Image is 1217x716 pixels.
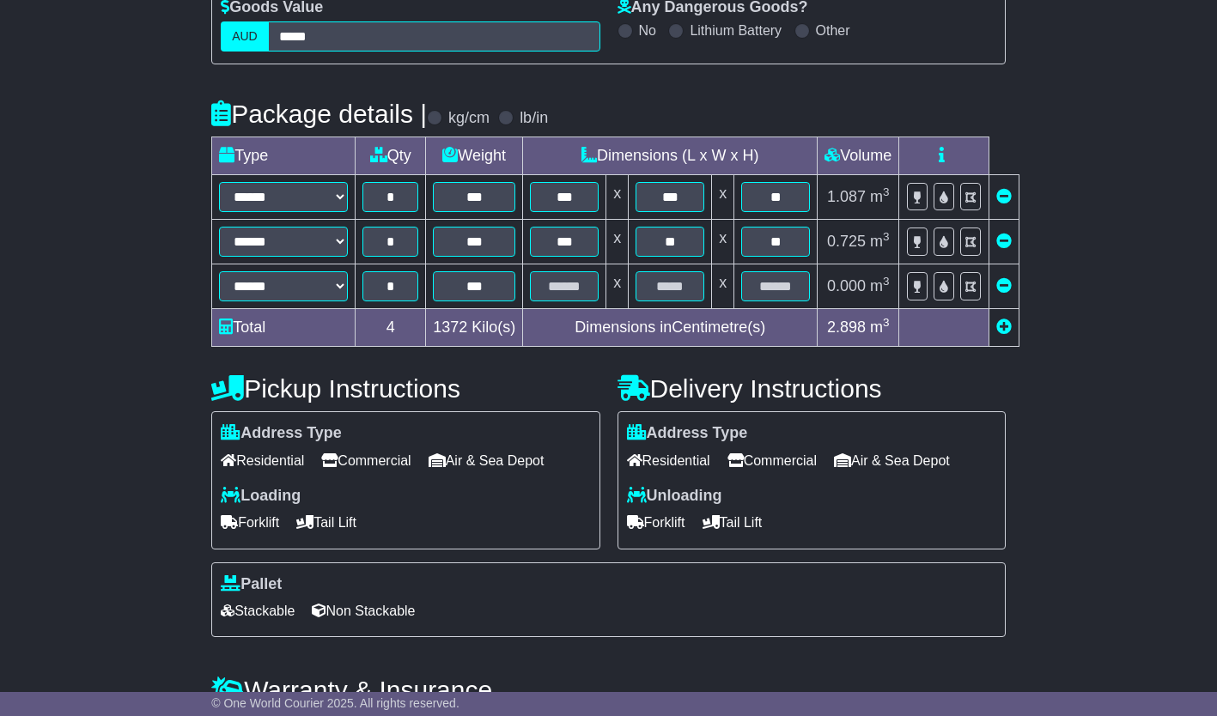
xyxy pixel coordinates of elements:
label: Unloading [627,487,722,506]
sup: 3 [883,185,890,198]
h4: Package details | [211,100,427,128]
sup: 3 [883,275,890,288]
span: Commercial [321,447,411,474]
td: 4 [356,309,426,347]
td: x [606,175,629,220]
label: Loading [221,487,301,506]
span: Tail Lift [703,509,763,536]
span: Residential [627,447,710,474]
h4: Warranty & Insurance [211,676,1006,704]
label: Other [816,22,850,39]
span: m [870,188,890,205]
h4: Pickup Instructions [211,374,599,403]
span: Stackable [221,598,295,624]
label: lb/in [520,109,548,128]
label: Address Type [221,424,342,443]
label: No [639,22,656,39]
a: Remove this item [996,233,1012,250]
span: 1.087 [827,188,866,205]
span: Forklift [627,509,685,536]
span: m [870,233,890,250]
span: 0.725 [827,233,866,250]
span: 0.000 [827,277,866,294]
td: Volume [818,137,899,175]
td: Dimensions (L x W x H) [523,137,818,175]
span: Forklift [221,509,279,536]
a: Add new item [996,319,1012,336]
sup: 3 [883,316,890,329]
span: Air & Sea Depot [429,447,545,474]
label: Address Type [627,424,748,443]
h4: Delivery Instructions [618,374,1006,403]
td: Type [212,137,356,175]
span: 1372 [433,319,467,336]
span: m [870,277,890,294]
span: Non Stackable [312,598,415,624]
td: x [712,175,734,220]
td: x [712,264,734,309]
td: Weight [426,137,523,175]
label: kg/cm [448,109,490,128]
span: © One World Courier 2025. All rights reserved. [211,696,459,710]
span: Air & Sea Depot [834,447,950,474]
label: AUD [221,21,269,52]
a: Remove this item [996,277,1012,294]
label: Lithium Battery [690,22,782,39]
td: x [606,220,629,264]
sup: 3 [883,230,890,243]
label: Pallet [221,575,282,594]
td: x [712,220,734,264]
span: Tail Lift [296,509,356,536]
td: Total [212,309,356,347]
span: Commercial [727,447,817,474]
td: Kilo(s) [426,309,523,347]
a: Remove this item [996,188,1012,205]
td: x [606,264,629,309]
td: Dimensions in Centimetre(s) [523,309,818,347]
td: Qty [356,137,426,175]
span: 2.898 [827,319,866,336]
span: m [870,319,890,336]
span: Residential [221,447,304,474]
